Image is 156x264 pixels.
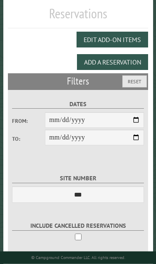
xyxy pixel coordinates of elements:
label: Dates [12,100,144,109]
small: © Campground Commander LLC. All rights reserved. [31,255,125,260]
label: Site Number [12,174,144,183]
button: Reset [122,75,147,87]
h2: Filters [8,73,149,89]
label: To: [12,135,45,143]
label: Include Cancelled Reservations [12,221,144,231]
button: Edit Add-on Items [77,32,148,47]
button: Add a Reservation [77,54,148,70]
label: From: [12,117,45,125]
h1: Reservations [8,5,149,28]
